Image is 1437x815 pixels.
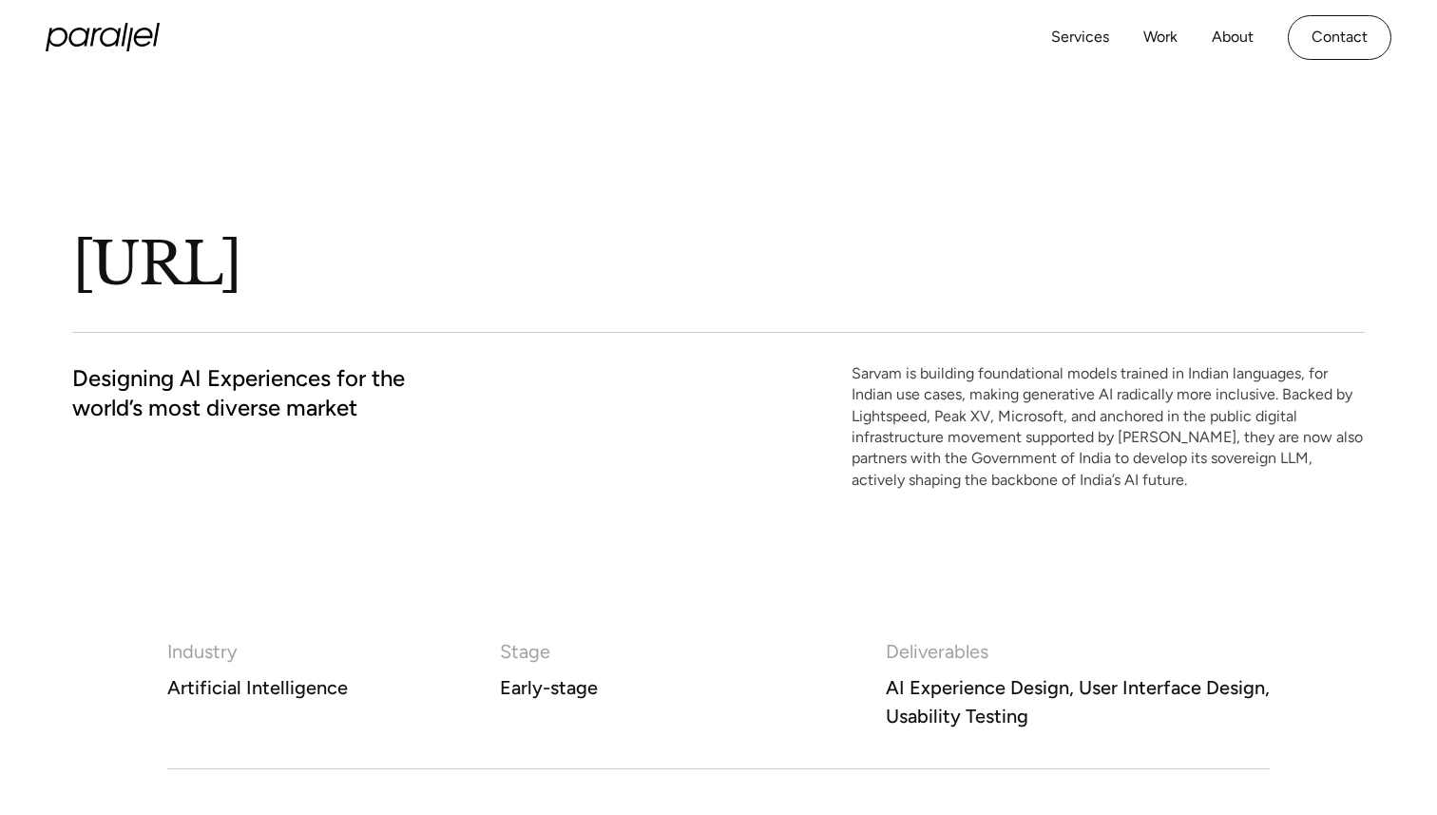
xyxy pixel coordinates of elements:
p: Sarvam is building foundational models trained in Indian languages, for Indian use cases, making ... [852,363,1365,491]
h3: Deliverables [886,637,1270,666]
h4: AI Experience Design, User Interface Design, Usability Testing [886,673,1270,730]
a: Work [1143,24,1178,51]
h4: Artificial Intelligence [167,673,348,702]
a: Contact [1288,15,1391,60]
a: home [46,23,160,51]
h4: Early-stage [500,673,598,702]
h3: Industry [167,637,348,666]
a: Services [1051,24,1109,51]
h1: [URL] [72,227,833,301]
h3: Stage [500,637,598,666]
a: About [1212,24,1254,51]
h2: Designing AI Experiences for the world’s most diverse market [72,363,405,422]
